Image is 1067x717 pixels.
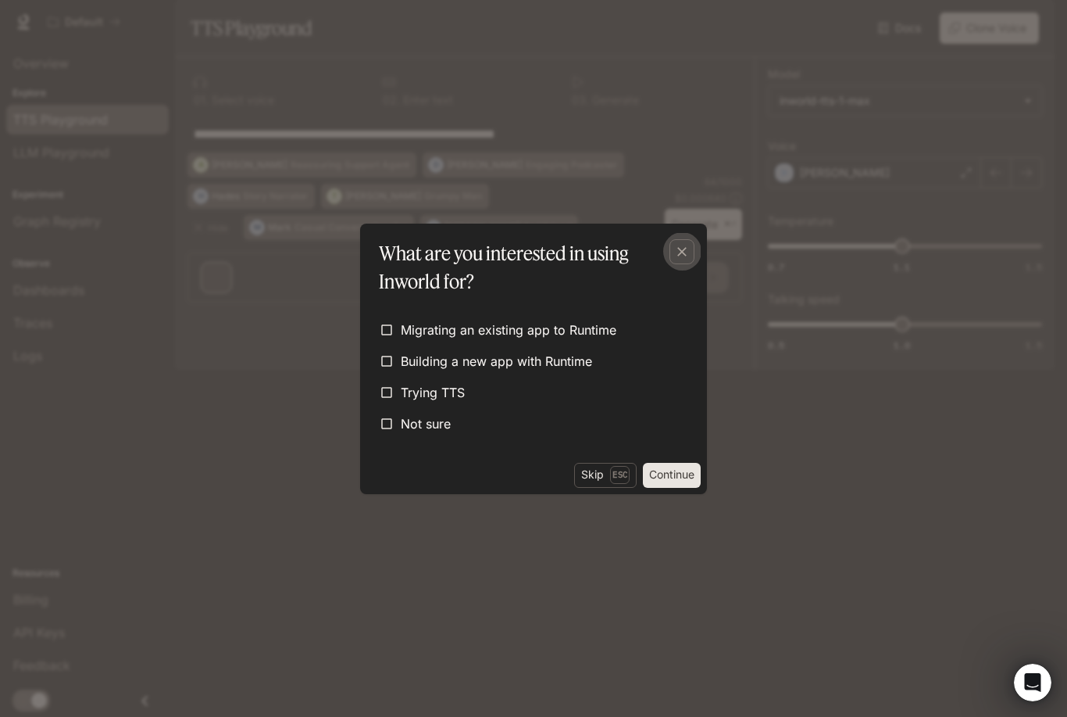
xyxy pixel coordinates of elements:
span: Trying TTS [401,383,465,402]
span: Building a new app with Runtime [401,352,592,371]
p: Esc [610,466,630,483]
span: Migrating an existing app to Runtime [401,321,616,339]
iframe: Intercom live chat [1014,664,1051,701]
button: SkipEsc [574,463,637,488]
p: What are you interested in using Inworld for? [379,239,682,296]
span: Not sure [401,414,451,433]
button: Continue [643,463,701,488]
